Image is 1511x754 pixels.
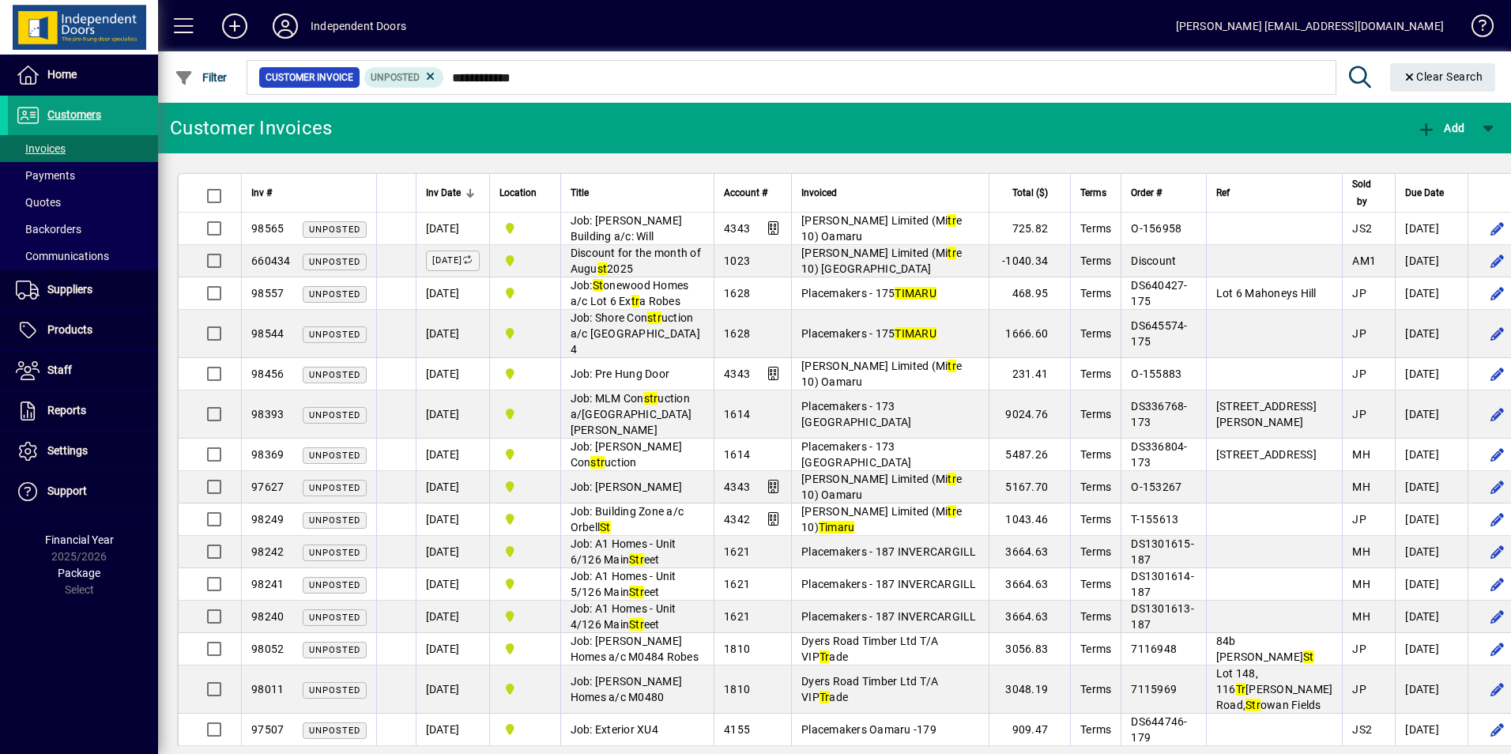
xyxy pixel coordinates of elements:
span: Placemakers - 173 [GEOGRAPHIC_DATA] [801,400,911,428]
em: Tr [820,691,830,703]
a: Settings [8,432,158,471]
a: Payments [8,162,158,189]
span: Customer Invoice [266,70,353,85]
span: Job: [PERSON_NAME] Con uction [571,440,683,469]
span: 1621 [724,578,750,590]
em: Str [1245,699,1260,711]
span: MH [1352,578,1370,590]
td: [DATE] [1395,245,1468,277]
td: [DATE] [1395,213,1468,245]
span: Placemakers - 187 INVERCARGILL [801,578,977,590]
span: Timaru [499,365,551,383]
em: tr [631,295,640,307]
td: [DATE] [1395,601,1468,633]
span: 1614 [724,448,750,461]
td: [DATE] [416,213,489,245]
span: Terms [1080,368,1111,380]
span: 4343 [724,222,750,235]
span: Unposted [309,257,360,267]
span: Add [1417,122,1464,134]
span: Timaru [499,575,551,593]
span: 98242 [251,545,284,558]
span: Title [571,184,589,202]
label: [DATE] [426,251,480,271]
span: Job: A1 Homes - Unit 4/126 Main eet [571,602,676,631]
button: Edit [1484,321,1509,346]
span: DS1301615-187 [1131,537,1194,566]
td: 1666.60 [989,310,1070,358]
span: Placemakers Oamaru -179 [801,723,936,736]
span: MH [1352,610,1370,623]
div: Account # [724,184,782,202]
div: Invoiced [801,184,979,202]
span: AM1 [1352,254,1376,267]
em: Timaru [819,521,855,533]
a: Quotes [8,189,158,216]
span: Discount for the month of Augu 2025 [571,247,701,275]
div: Inv # [251,184,367,202]
span: MH [1352,481,1370,493]
span: Timaru [499,640,551,658]
span: Unposted [309,289,360,300]
td: 909.47 [989,714,1070,746]
span: Job: [PERSON_NAME] Homes a/c M0480 [571,675,683,703]
span: 660434 [251,254,291,267]
td: 5487.26 [989,439,1070,471]
span: JP [1352,368,1366,380]
span: Timaru [499,446,551,463]
span: Job: A1 Homes - Unit 5/126 Main eet [571,570,676,598]
span: Account # [724,184,767,202]
span: 98011 [251,683,284,696]
span: Support [47,484,87,497]
td: [DATE] [416,277,489,310]
button: Edit [1484,216,1509,241]
span: Timaru [499,252,551,270]
td: [DATE] [1395,471,1468,503]
span: [PERSON_NAME] Limited (Mi e 10) Oamaru [801,360,962,388]
span: Terms [1080,578,1111,590]
span: Unposted [309,685,360,696]
td: [DATE] [416,310,489,358]
span: DS336804-173 [1131,440,1187,469]
span: Suppliers [47,283,92,296]
span: Job: MLM Con uction a/[GEOGRAPHIC_DATA][PERSON_NAME] [571,392,692,436]
span: Terms [1080,327,1111,340]
td: [DATE] [416,390,489,439]
button: Add [209,12,260,40]
span: [STREET_ADDRESS][PERSON_NAME] [1216,400,1317,428]
span: Package [58,567,100,579]
span: 98241 [251,578,284,590]
span: [PERSON_NAME] Limited (Mi e 10) [GEOGRAPHIC_DATA] [801,247,962,275]
span: Home [47,68,77,81]
button: Edit [1484,677,1509,702]
div: Customer Invoices [170,115,332,141]
span: 7116948 [1131,643,1177,655]
span: Placemakers - 173 [GEOGRAPHIC_DATA] [801,440,911,469]
em: Str [629,586,644,598]
span: 1628 [724,327,750,340]
span: JP [1352,643,1366,655]
div: Independent Doors [311,13,406,39]
span: JP [1352,683,1366,696]
span: 1810 [724,643,750,655]
em: Tr [1236,683,1246,696]
span: 1023 [724,254,750,267]
span: 1621 [724,545,750,558]
td: [DATE] [416,503,489,536]
span: DS1301613-187 [1131,602,1194,631]
span: MH [1352,448,1370,461]
span: JP [1352,287,1366,300]
td: 468.95 [989,277,1070,310]
em: St [593,279,604,292]
mat-chip: Customer Invoice Status: Unposted [364,67,444,88]
span: Job: [PERSON_NAME] [571,481,683,493]
span: Unposted [309,613,360,623]
span: DS644746-179 [1131,715,1187,744]
span: Unposted [371,72,420,83]
span: Job: [PERSON_NAME] Building a/c: Will [571,214,683,243]
td: [DATE] [1395,310,1468,358]
span: Unposted [309,580,360,590]
span: 98544 [251,327,284,340]
span: Job: A1 Homes - Unit 6/126 Main eet [571,537,676,566]
span: Placemakers - 175 [801,327,936,340]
